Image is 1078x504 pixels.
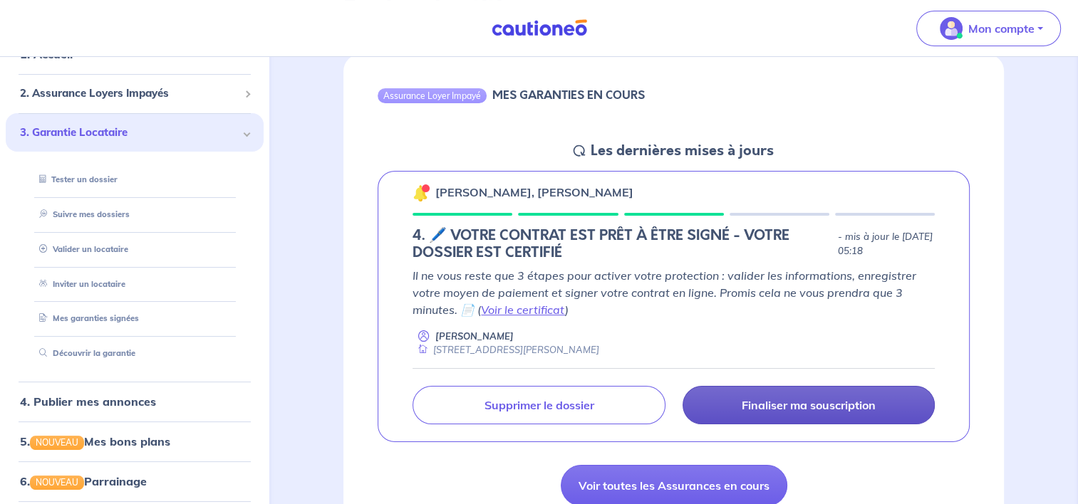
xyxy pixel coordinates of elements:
[20,47,73,61] a: 1. Accueil
[20,474,147,488] a: 6.NOUVEAUParrainage
[492,88,645,102] h6: MES GARANTIES EN COURS
[413,386,665,424] a: Supprimer le dossier
[20,124,239,140] span: 3. Garantie Locataire
[683,386,935,424] a: Finaliser ma souscription
[916,11,1061,46] button: illu_account_valid_menu.svgMon compte
[23,168,247,191] div: Tester un dossier
[23,342,247,365] div: Découvrir la garantie
[23,203,247,226] div: Suivre mes dossiers
[413,184,430,201] img: 🔔
[6,80,264,107] div: 2. Assurance Loyers Impayés
[33,348,135,358] a: Découvrir la garantie
[435,184,633,201] p: [PERSON_NAME], [PERSON_NAME]
[742,398,876,412] p: Finaliser ma souscription
[435,330,514,343] p: [PERSON_NAME]
[23,238,247,261] div: Valider un locataire
[838,230,935,258] p: - mis à jour le [DATE] 05:18
[968,20,1035,37] p: Mon compte
[413,343,599,357] div: [STREET_ADDRESS][PERSON_NAME]
[33,244,128,254] a: Valider un locataire
[6,427,264,456] div: 5.NOUVEAUMes bons plans
[20,434,170,448] a: 5.NOUVEAUMes bons plans
[413,227,935,261] div: state: CONTRACT-INFO-IN-PROGRESS, Context: NEW,CHOOSE-CERTIFICATE,RELATIONSHIP,LESSOR-DOCUMENTS
[486,19,593,37] img: Cautioneo
[20,394,156,409] a: 4. Publier mes annonces
[481,303,565,317] a: Voir le certificat
[940,17,963,40] img: illu_account_valid_menu.svg
[591,142,774,159] h5: Les dernières mises à jours
[484,398,594,412] p: Supprimer le dossier
[413,267,935,318] p: Il ne vous reste que 3 étapes pour activer votre protection : valider les informations, enregistr...
[20,85,239,102] span: 2. Assurance Loyers Impayés
[6,467,264,495] div: 6.NOUVEAUParrainage
[23,307,247,330] div: Mes garanties signées
[413,227,832,261] h5: 4. 🖊️ VOTRE CONTRAT EST PRÊT À ÊTRE SIGNÉ - VOTRE DOSSIER EST CERTIFIÉ
[33,278,125,288] a: Inviter un locataire
[33,313,139,323] a: Mes garanties signées
[33,209,130,219] a: Suivre mes dossiers
[6,112,264,152] div: 3. Garantie Locataire
[6,387,264,416] div: 4. Publier mes annonces
[33,174,118,184] a: Tester un dossier
[23,272,247,295] div: Inviter un locataire
[378,88,487,103] div: Assurance Loyer Impayé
